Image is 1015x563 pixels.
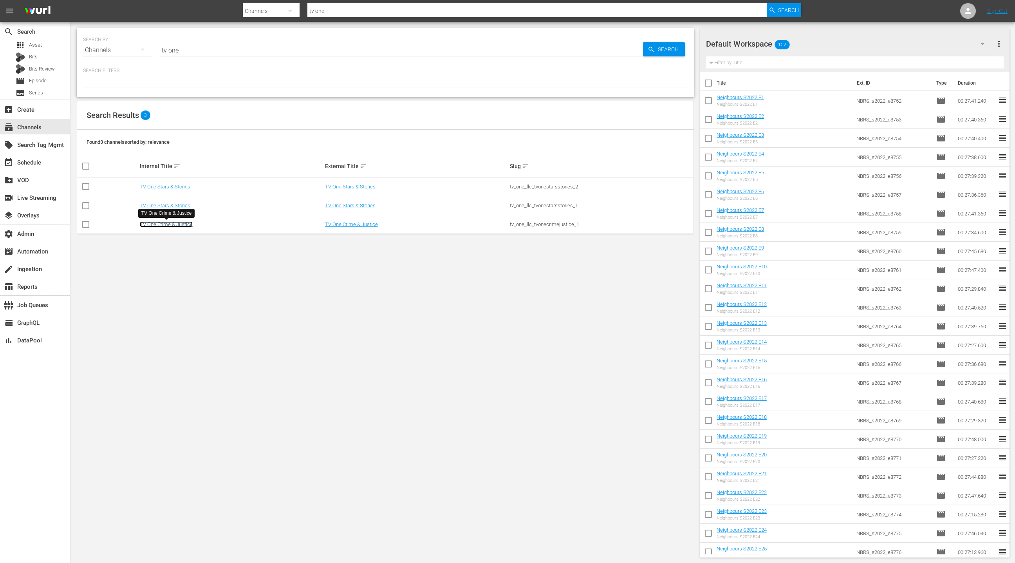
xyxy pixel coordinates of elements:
a: Neighbours S2022 E24 [717,527,767,533]
span: Episode [936,397,946,406]
span: Episode [936,303,946,312]
td: NBRS_s2022_e8774 [853,505,934,524]
div: Neighbours S2022 E19 [717,440,767,445]
span: Bits [29,53,38,61]
span: reorder [998,359,1007,368]
span: reorder [998,246,1007,255]
th: Type [932,72,953,94]
td: NBRS_s2022_e8769 [853,411,934,430]
span: Bits Review [29,65,55,73]
div: Neighbours S2022 E2 [717,121,764,126]
span: Episode [936,228,946,237]
td: NBRS_s2022_e8755 [853,148,934,167]
div: Neighbours S2022 E17 [717,403,767,408]
span: VOD [4,176,13,185]
td: 00:27:29.840 [955,279,998,298]
span: Episode [936,265,946,275]
span: sort [522,163,529,170]
td: NBRS_s2022_e8758 [853,204,934,223]
td: 00:27:46.040 [955,524,998,543]
td: NBRS_s2022_e8764 [853,317,934,336]
td: NBRS_s2022_e8757 [853,185,934,204]
span: Search [655,42,685,56]
div: Neighbours S2022 E22 [717,497,767,502]
a: Neighbours S2022 E4 [717,151,764,157]
button: Search [767,3,801,17]
span: Reports [4,282,13,291]
span: Episode [936,134,946,143]
div: Neighbours S2022 E5 [717,177,764,182]
div: Neighbours S2022 E23 [717,516,767,521]
span: reorder [998,265,1007,274]
a: Neighbours S2022 E8 [717,226,764,232]
div: Neighbours S2022 E3 [717,139,764,145]
a: Neighbours S2022 E1 [717,94,764,100]
td: 00:27:27.320 [955,449,998,467]
span: Overlays [4,211,13,220]
td: 00:27:29.320 [955,411,998,430]
span: 152 [775,36,789,53]
a: Neighbours S2022 E21 [717,471,767,476]
div: Bits [16,52,25,62]
div: Neighbours S2022 E8 [717,234,764,239]
a: Neighbours S2022 E12 [717,301,767,307]
span: reorder [998,208,1007,218]
td: NBRS_s2022_e8771 [853,449,934,467]
span: sort [360,163,367,170]
span: Episode [936,510,946,519]
a: Neighbours S2022 E15 [717,358,767,364]
a: Neighbours S2022 E17 [717,395,767,401]
td: NBRS_s2022_e8766 [853,355,934,373]
span: Automation [4,247,13,256]
div: Neighbours S2022 E24 [717,534,767,539]
a: Neighbours S2022 E19 [717,433,767,439]
td: 00:27:13.960 [955,543,998,561]
td: 00:27:48.000 [955,430,998,449]
td: NBRS_s2022_e8775 [853,524,934,543]
span: Episode [936,246,946,256]
a: TV One Stars & Stories [140,184,190,190]
span: reorder [998,284,1007,293]
div: tv_one_llc_tvonecrimejustice_1 [510,221,692,227]
span: 3 [141,110,150,120]
span: Asset [29,41,42,49]
span: reorder [998,434,1007,444]
span: Episode [936,529,946,538]
td: NBRS_s2022_e8772 [853,467,934,486]
div: TV One Crime & Justice [141,210,192,217]
div: Neighbours S2022 E18 [717,422,767,427]
th: Ext. ID [852,72,932,94]
div: Bits Review [16,64,25,74]
td: NBRS_s2022_e8756 [853,167,934,185]
p: Search Filters: [83,67,688,74]
a: Neighbours S2022 E23 [717,508,767,514]
div: Neighbours S2022 E13 [717,328,767,333]
span: GraphQL [4,318,13,328]
span: reorder [998,547,1007,556]
td: NBRS_s2022_e8767 [853,373,934,392]
td: NBRS_s2022_e8765 [853,336,934,355]
span: reorder [998,227,1007,237]
span: Episode [936,190,946,199]
span: Channels [4,123,13,132]
td: 00:27:38.600 [955,148,998,167]
a: TV One Stars & Stories [325,184,376,190]
td: 00:27:36.680 [955,355,998,373]
span: Episode [936,115,946,124]
span: Search Tag Mgmt [4,140,13,150]
span: Episode [936,472,946,482]
span: Episode [936,416,946,425]
div: Neighbours S2022 E7 [717,215,764,220]
span: Episode [936,322,946,331]
span: reorder [998,152,1007,161]
span: Episode [16,76,25,86]
a: Neighbours S2022 E9 [717,245,764,251]
td: 00:27:39.320 [955,167,998,185]
span: Found 3 channels sorted by: relevance [87,139,170,145]
div: Neighbours S2022 E6 [717,196,764,201]
span: Episode [936,491,946,500]
div: Neighbours S2022 E11 [717,290,767,295]
button: Search [643,42,685,56]
div: Neighbours S2022 E21 [717,478,767,483]
span: Asset [16,40,25,50]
